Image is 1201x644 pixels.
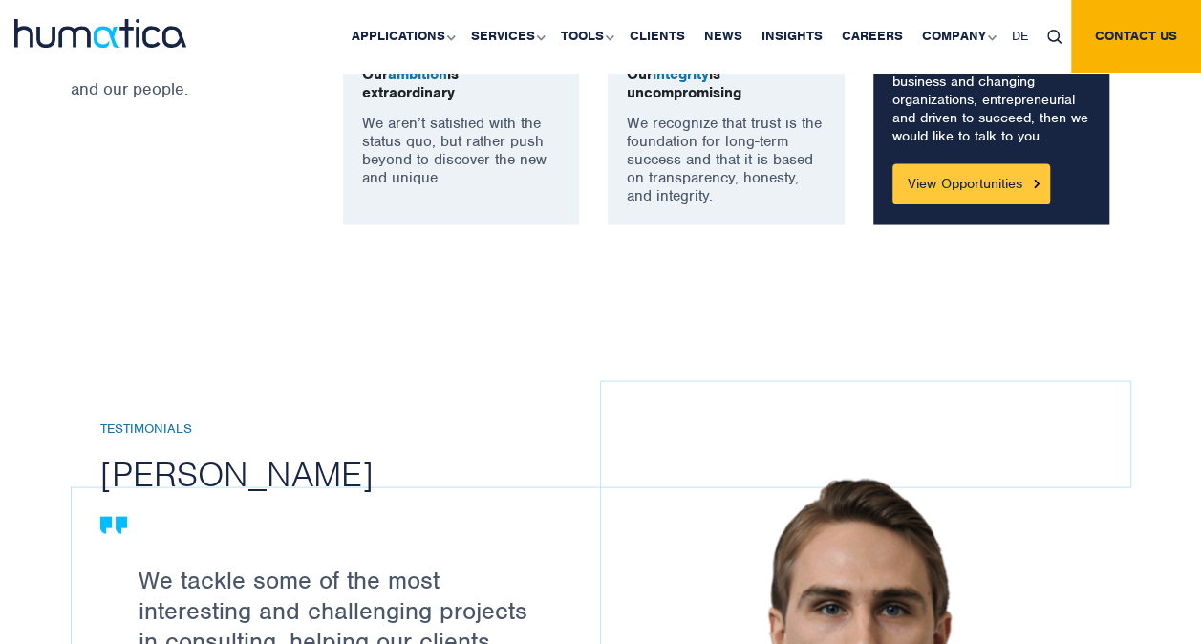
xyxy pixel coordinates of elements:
p: If you are passionate about business and changing organizations, entrepreneurial and driven to su... [892,54,1091,144]
h2: [PERSON_NAME] [100,451,629,495]
p: We recognize that trust is the foundation for long-term success and that it is based on transpare... [627,114,826,204]
p: Our is uncompromising [627,65,826,101]
a: View Opportunities [892,163,1050,204]
img: Button [1034,179,1040,187]
span: integrity [653,64,709,83]
p: We aren’t satisfied with the status quo, but rather push beyond to discover the new and unique. [362,114,561,186]
span: ambition [388,64,447,83]
p: Our is extraordinary [362,65,561,101]
img: logo [14,19,186,48]
h6: Testimonials [100,420,629,437]
img: search_icon [1047,30,1062,44]
span: DE [1012,28,1028,44]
